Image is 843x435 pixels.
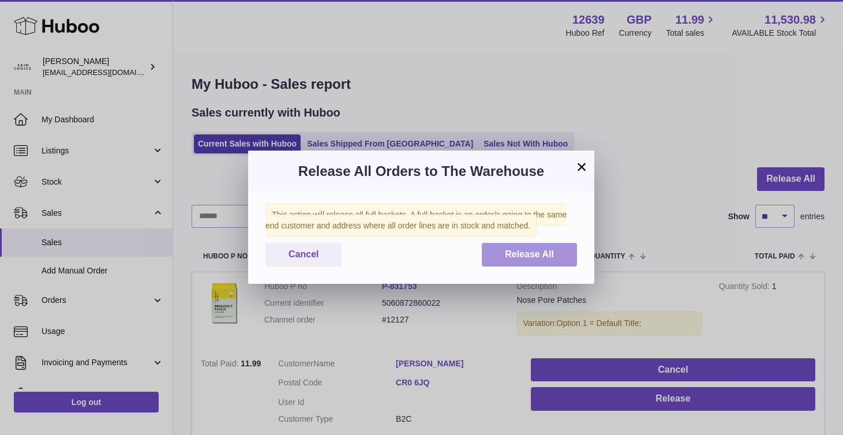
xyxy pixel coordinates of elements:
[265,243,342,267] button: Cancel
[482,243,577,267] button: Release All
[575,160,589,174] button: ×
[265,162,577,181] h3: Release All Orders to The Warehouse
[289,249,319,259] span: Cancel
[505,249,554,259] span: Release All
[265,204,567,237] span: This action will release all full baskets. A full basket is an order/s going to the same end cust...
